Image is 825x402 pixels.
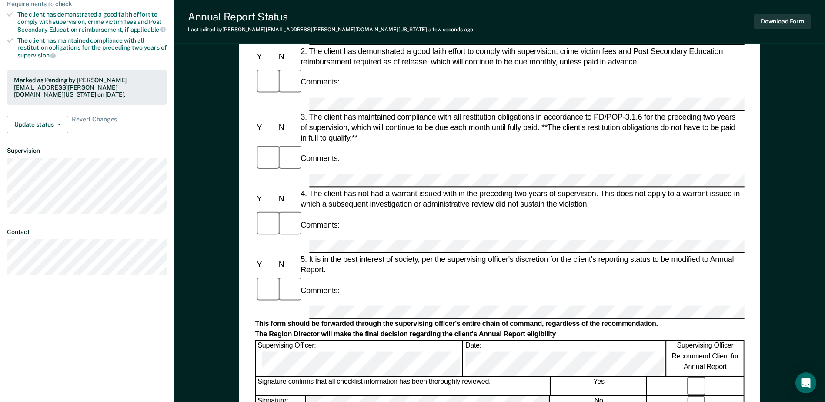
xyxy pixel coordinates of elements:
div: N [277,51,298,61]
div: The client has demonstrated a good faith effort to comply with supervision, crime victim fees and... [17,11,167,33]
div: This form should be forwarded through the supervising officer's entire chain of command, regardle... [255,320,744,329]
div: Last edited by [PERSON_NAME][EMAIL_ADDRESS][PERSON_NAME][DOMAIN_NAME][US_STATE] [188,27,473,33]
div: N [277,194,298,204]
div: Y [255,259,277,270]
div: Comments: [299,285,341,296]
div: Y [255,122,277,133]
div: Y [255,194,277,204]
div: Comments: [299,77,341,87]
span: supervision [17,52,56,59]
div: The Region Director will make the final decision regarding the client's Annual Report eligibility [255,330,744,339]
div: Y [255,51,277,61]
div: Date: [464,341,666,376]
div: Annual Report Status [188,10,473,23]
span: a few seconds ago [428,27,473,33]
dt: Contact [7,228,167,236]
div: 4. The client has not had a warrant issued with in the preceding two years of supervision. This d... [299,188,745,209]
div: Requirements to check [7,0,167,8]
div: 5. It is in the best interest of society, per the supervising officer's discretion for the client... [299,254,745,275]
div: Supervising Officer Recommend Client for Annual Report [667,341,744,376]
div: N [277,259,298,270]
div: Comments: [299,219,341,230]
dt: Supervision [7,147,167,154]
div: Supervising Officer: [256,341,463,376]
button: Update status [7,116,68,133]
span: applicable [130,26,166,33]
div: Yes [551,377,647,395]
div: N [277,122,298,133]
div: The client has maintained compliance with all restitution obligations for the preceding two years of [17,37,167,59]
div: Comments: [299,154,341,164]
div: Signature confirms that all checklist information has been thoroughly reviewed. [256,377,550,395]
span: Revert Changes [72,116,117,133]
div: 2. The client has demonstrated a good faith effort to comply with supervision, crime victim fees ... [299,46,745,67]
div: Open Intercom Messenger [795,372,816,393]
button: Download Form [754,14,811,29]
div: 3. The client has maintained compliance with all restitution obligations in accordance to PD/POP-... [299,112,745,144]
div: Marked as Pending by [PERSON_NAME][EMAIL_ADDRESS][PERSON_NAME][DOMAIN_NAME][US_STATE] on [DATE]. [14,77,160,98]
